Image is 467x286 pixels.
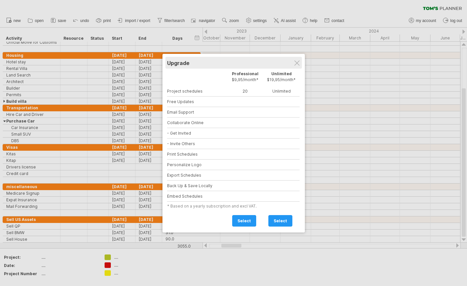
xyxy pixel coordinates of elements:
[167,97,227,107] div: Free Updates
[268,215,292,227] a: select
[267,77,296,82] span: $19,95/month*
[232,77,258,82] span: $9,95/month*
[167,118,227,128] div: Collaborate Online
[237,218,251,223] span: select
[167,204,300,209] div: * Based on a yearly subscription and excl VAT.
[167,181,227,191] div: Back Up & Save Locally
[167,107,227,118] div: Email Support
[263,86,300,97] div: Unlimited
[227,86,263,97] div: 20
[167,191,227,202] div: Embed Schedules
[167,57,300,69] div: Upgrade
[227,71,263,85] div: Professional
[263,71,300,85] div: Unlimited
[274,218,287,223] span: select
[167,139,227,149] div: - Invite Others
[232,215,256,227] a: select
[167,149,227,160] div: Print Schedules
[167,160,227,170] div: Personalize Logo
[167,170,227,181] div: Export Schedules
[167,128,227,139] div: - Get Invited
[167,86,227,97] div: Project schedules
